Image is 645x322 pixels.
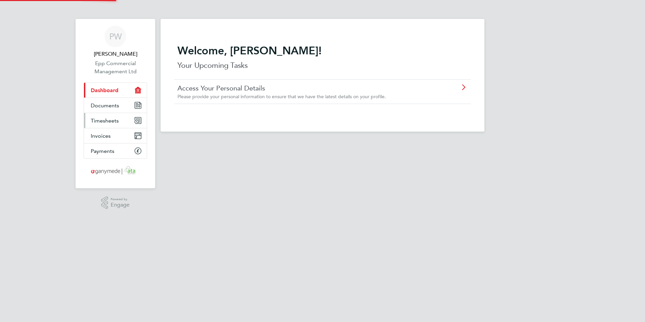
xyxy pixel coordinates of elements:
span: Timesheets [91,117,119,124]
span: PW [109,32,122,41]
a: Invoices [84,128,147,143]
img: ganymedesolutions-logo-retina.png [89,165,142,176]
a: Access Your Personal Details [177,84,429,92]
a: Timesheets [84,113,147,128]
a: PW[PERSON_NAME] [84,26,147,58]
a: Epp Commercial Management Ltd [84,59,147,76]
a: Payments [84,143,147,158]
span: Phil Waddington [84,50,147,58]
span: Payments [91,148,114,154]
span: Powered by [111,196,130,202]
span: Invoices [91,133,111,139]
span: Engage [111,202,130,208]
a: Go to home page [84,165,147,176]
span: Documents [91,102,119,109]
h2: Welcome, [PERSON_NAME]! [177,44,468,57]
a: Documents [84,98,147,113]
p: Your Upcoming Tasks [177,60,468,71]
a: Dashboard [84,83,147,98]
nav: Main navigation [76,19,155,188]
span: Please provide your personal information to ensure that we have the latest details on your profile. [177,93,386,100]
a: Powered byEngage [101,196,130,209]
span: Dashboard [91,87,118,93]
